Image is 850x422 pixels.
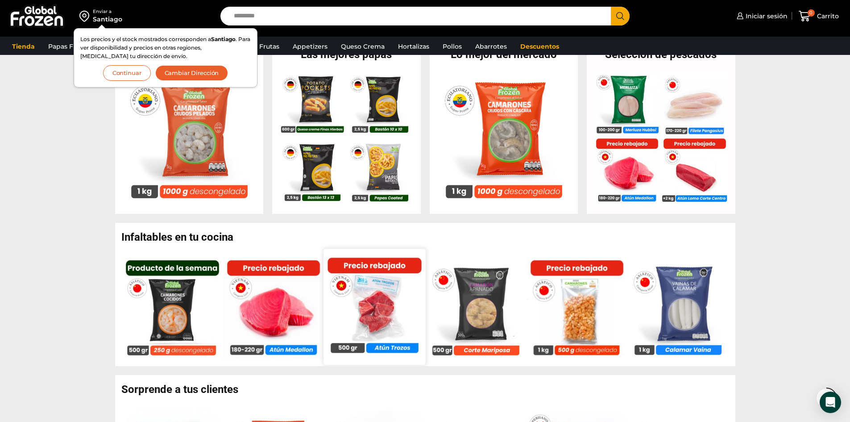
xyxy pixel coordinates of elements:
span: 0 [808,9,815,17]
a: Hortalizas [394,38,434,55]
div: Santiago [93,15,122,24]
a: Queso Crema [336,38,389,55]
h2: Infaltables en tu cocina [121,232,735,242]
img: address-field-icon.svg [79,8,93,24]
button: Search button [611,7,630,25]
a: Descuentos [516,38,564,55]
span: Iniciar sesión [743,12,788,21]
h2: Sorprende a tus clientes [121,384,735,395]
a: Pollos [438,38,466,55]
h2: Selección de pescados [587,49,735,60]
strong: Santiago [211,36,236,42]
p: Los precios y el stock mostrados corresponden a . Para ver disponibilidad y precios en otras regi... [80,35,251,61]
div: Open Intercom Messenger [820,392,841,413]
h2: Las mejores papas [272,49,421,60]
h2: Lo mejor del mercado [430,49,578,60]
a: Appetizers [288,38,332,55]
button: Continuar [103,65,151,81]
a: Papas Fritas [44,38,91,55]
span: Carrito [815,12,839,21]
button: Cambiar Dirección [155,65,228,81]
a: Iniciar sesión [734,7,788,25]
a: Abarrotes [471,38,511,55]
a: Tienda [8,38,39,55]
a: 0 Carrito [796,6,841,27]
div: Enviar a [93,8,122,15]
